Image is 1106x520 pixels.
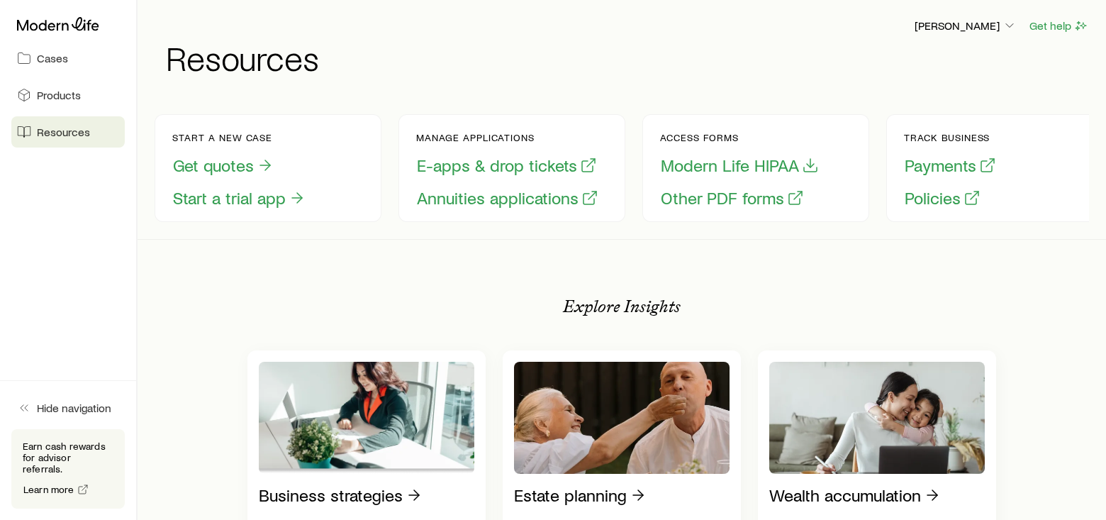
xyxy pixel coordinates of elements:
[23,441,113,475] p: Earn cash rewards for advisor referrals.
[11,392,125,424] button: Hide navigation
[23,485,74,494] span: Learn more
[660,187,805,209] button: Other PDF forms
[416,187,599,209] button: Annuities applications
[416,132,599,143] p: Manage applications
[660,132,820,143] p: Access forms
[660,155,820,177] button: Modern Life HIPAA
[11,79,125,111] a: Products
[37,401,111,415] span: Hide navigation
[37,125,90,139] span: Resources
[166,40,1089,74] h1: Resources
[904,132,997,143] p: Track business
[11,429,125,509] div: Earn cash rewards for advisor referrals.Learn more
[172,155,274,177] button: Get quotes
[259,362,474,474] img: Business strategies
[37,88,81,102] span: Products
[769,362,985,474] img: Wealth accumulation
[514,362,730,474] img: Estate planning
[11,43,125,74] a: Cases
[904,187,981,209] button: Policies
[172,187,306,209] button: Start a trial app
[1029,18,1089,34] button: Get help
[172,132,306,143] p: Start a new case
[563,297,681,316] p: Explore Insights
[904,155,997,177] button: Payments
[259,485,403,505] p: Business strategies
[769,485,921,505] p: Wealth accumulation
[915,18,1017,33] p: [PERSON_NAME]
[514,485,627,505] p: Estate planning
[37,51,68,65] span: Cases
[914,18,1017,35] button: [PERSON_NAME]
[11,116,125,148] a: Resources
[416,155,598,177] button: E-apps & drop tickets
